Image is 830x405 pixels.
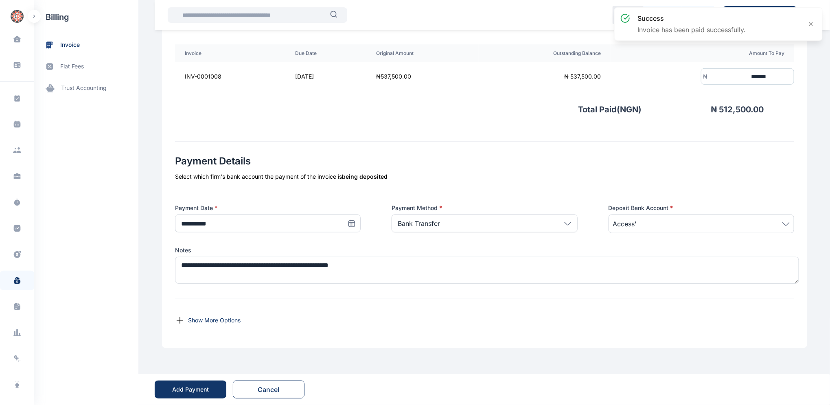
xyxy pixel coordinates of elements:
span: trust accounting [61,84,107,92]
td: INV-0001008 [175,62,286,91]
h3: success [637,13,746,23]
span: being deposited [342,173,388,180]
a: trust accounting [34,77,138,99]
p: Invoice has been paid successfully. [637,25,746,35]
span: Access' [613,219,637,229]
td: ₦ 537,500.00 [479,62,611,91]
h2: Payment Details [175,155,794,168]
div: Add Payment [172,385,209,394]
th: Due Date [286,44,367,62]
a: flat fees [34,56,138,77]
p: Show More Options [188,316,241,324]
td: [DATE] [286,62,367,91]
button: Cancel [233,381,304,398]
div: Select which firm's bank account the payment of the invoice is [175,173,794,181]
td: ₦ 537,500.00 [366,62,478,91]
span: flat fees [60,62,84,71]
th: Invoice [175,44,286,62]
label: Notes [175,246,794,254]
span: Deposit Bank Account [609,204,673,212]
p: Bank Transfer [398,219,440,228]
button: Add Payment [155,381,226,398]
th: Outstanding Balance [479,44,611,62]
label: Payment Date [175,204,361,212]
a: invoice [34,34,138,56]
div: ₦ [701,72,707,81]
p: ₦ 512,500.00 [642,104,764,115]
th: Amount To Pay [611,44,794,62]
span: invoice [60,41,80,49]
th: Original Amount [366,44,478,62]
label: Payment Method [392,204,577,212]
p: Total Paid( NGN ) [578,104,642,115]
